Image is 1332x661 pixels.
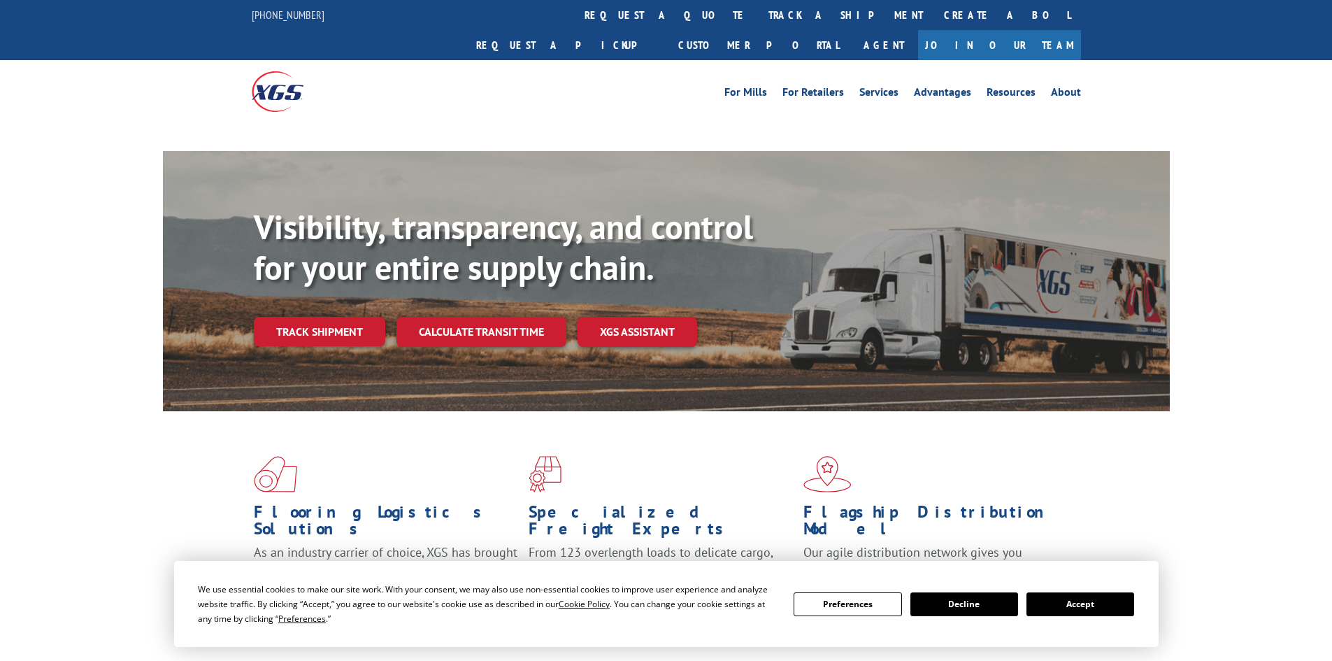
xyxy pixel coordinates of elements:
a: Track shipment [254,317,385,346]
a: Agent [850,30,918,60]
a: [PHONE_NUMBER] [252,8,324,22]
a: Request a pickup [466,30,668,60]
p: From 123 overlength loads to delicate cargo, our experienced staff knows the best way to move you... [529,544,793,606]
img: xgs-icon-focused-on-flooring-red [529,456,561,492]
span: As an industry carrier of choice, XGS has brought innovation and dedication to flooring logistics... [254,544,517,594]
h1: Specialized Freight Experts [529,504,793,544]
h1: Flagship Distribution Model [803,504,1068,544]
b: Visibility, transparency, and control for your entire supply chain. [254,205,753,289]
span: Preferences [278,613,326,625]
span: Our agile distribution network gives you nationwide inventory management on demand. [803,544,1061,577]
a: Services [859,87,898,102]
button: Accept [1026,592,1134,616]
a: For Retailers [782,87,844,102]
a: Customer Portal [668,30,850,60]
span: Cookie Policy [559,598,610,610]
a: XGS ASSISTANT [578,317,697,347]
a: Calculate transit time [396,317,566,347]
img: xgs-icon-total-supply-chain-intelligence-red [254,456,297,492]
a: Join Our Team [918,30,1081,60]
img: xgs-icon-flagship-distribution-model-red [803,456,852,492]
a: Resources [987,87,1036,102]
div: We use essential cookies to make our site work. With your consent, we may also use non-essential ... [198,582,777,626]
a: Advantages [914,87,971,102]
a: For Mills [724,87,767,102]
div: Cookie Consent Prompt [174,561,1159,647]
a: About [1051,87,1081,102]
button: Preferences [794,592,901,616]
button: Decline [910,592,1018,616]
h1: Flooring Logistics Solutions [254,504,518,544]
